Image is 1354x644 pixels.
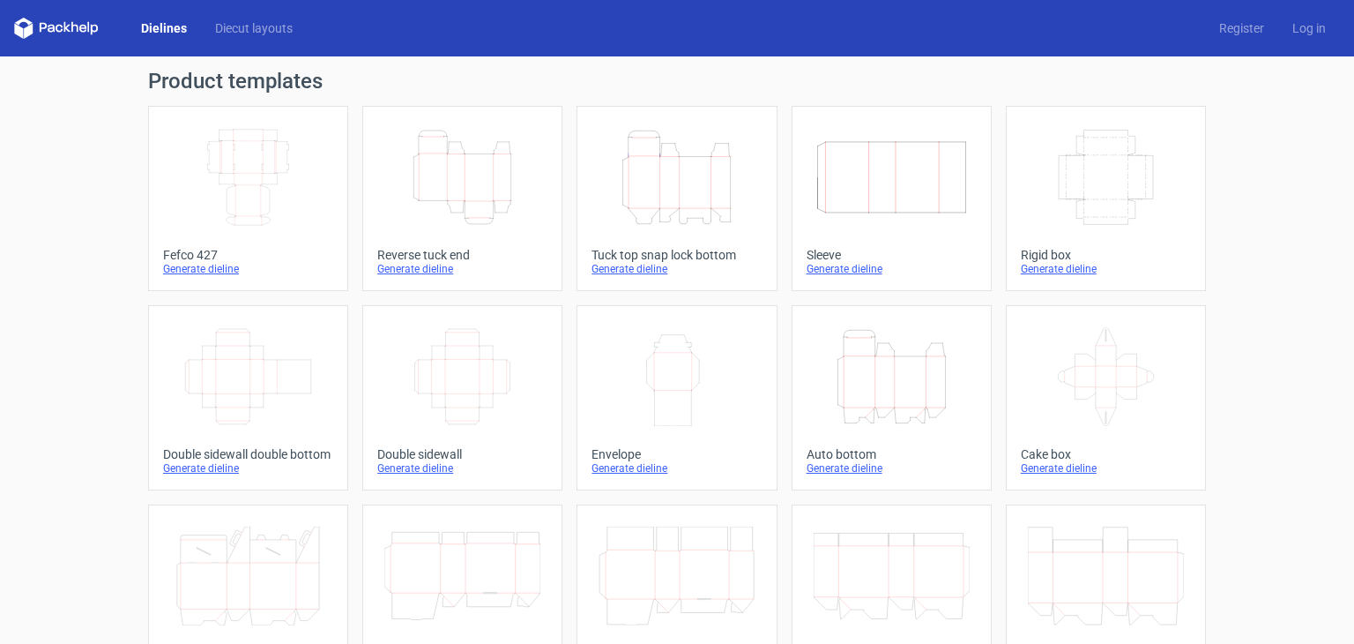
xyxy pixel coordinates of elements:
div: Auto bottom [807,447,977,461]
div: Generate dieline [163,262,333,276]
a: Double sidewallGenerate dieline [362,305,562,490]
div: Generate dieline [591,461,762,476]
div: Double sidewall [377,447,547,461]
a: Auto bottomGenerate dieline [792,305,992,490]
a: Log in [1278,19,1340,37]
a: Double sidewall double bottomGenerate dieline [148,305,348,490]
div: Generate dieline [1021,461,1191,476]
h1: Product templates [148,71,1206,92]
a: Diecut layouts [201,19,307,37]
div: Fefco 427 [163,248,333,262]
div: Generate dieline [807,262,977,276]
a: EnvelopeGenerate dieline [577,305,777,490]
div: Generate dieline [1021,262,1191,276]
div: Generate dieline [591,262,762,276]
a: Cake boxGenerate dieline [1006,305,1206,490]
div: Tuck top snap lock bottom [591,248,762,262]
a: Fefco 427Generate dieline [148,106,348,291]
div: Reverse tuck end [377,248,547,262]
a: SleeveGenerate dieline [792,106,992,291]
a: Dielines [127,19,201,37]
div: Double sidewall double bottom [163,447,333,461]
div: Rigid box [1021,248,1191,262]
div: Envelope [591,447,762,461]
div: Generate dieline [807,461,977,476]
div: Generate dieline [377,262,547,276]
a: Tuck top snap lock bottomGenerate dieline [577,106,777,291]
a: Rigid boxGenerate dieline [1006,106,1206,291]
div: Sleeve [807,248,977,262]
a: Register [1205,19,1278,37]
div: Generate dieline [377,461,547,476]
a: Reverse tuck endGenerate dieline [362,106,562,291]
div: Generate dieline [163,461,333,476]
div: Cake box [1021,447,1191,461]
